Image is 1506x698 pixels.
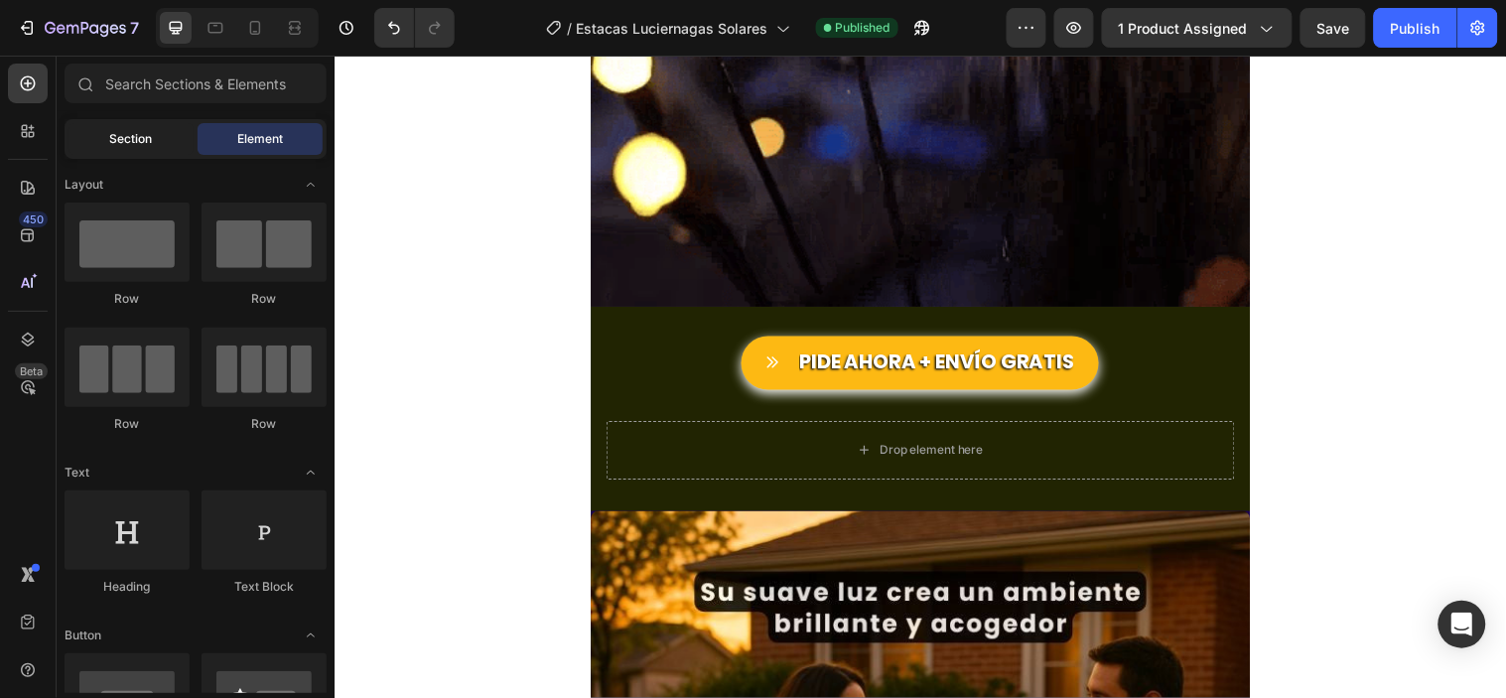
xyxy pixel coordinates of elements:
[555,393,660,409] div: Drop element here
[836,19,890,37] span: Published
[295,169,327,201] span: Toggle open
[414,285,777,340] button: <p><span style="color:#FFFFFF;font-size:20px;"><strong>PIDE AHORA + ENVÍO GRATIS</strong></span></p>
[1438,601,1486,648] div: Open Intercom Messenger
[295,620,327,651] span: Toggle open
[202,290,327,308] div: Row
[65,290,190,308] div: Row
[65,627,101,644] span: Button
[202,415,327,433] div: Row
[1374,8,1457,48] button: Publish
[65,64,327,103] input: Search Sections & Elements
[568,18,573,39] span: /
[65,578,190,596] div: Heading
[8,8,148,48] button: 7
[474,297,753,325] strong: PIDE AHORA + ENVÍO GRATIS
[65,176,103,194] span: Layout
[110,130,153,148] span: Section
[1119,18,1248,39] span: 1 product assigned
[1102,8,1293,48] button: 1 product assigned
[202,578,327,596] div: Text Block
[374,8,455,48] div: Undo/Redo
[130,16,139,40] p: 7
[19,211,48,227] div: 450
[237,130,283,148] span: Element
[1317,20,1350,37] span: Save
[1391,18,1440,39] div: Publish
[295,457,327,489] span: Toggle open
[577,18,768,39] span: Estacas Luciernagas Solares
[65,415,190,433] div: Row
[334,56,1506,698] iframe: Design area
[65,464,89,482] span: Text
[1301,8,1366,48] button: Save
[15,363,48,379] div: Beta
